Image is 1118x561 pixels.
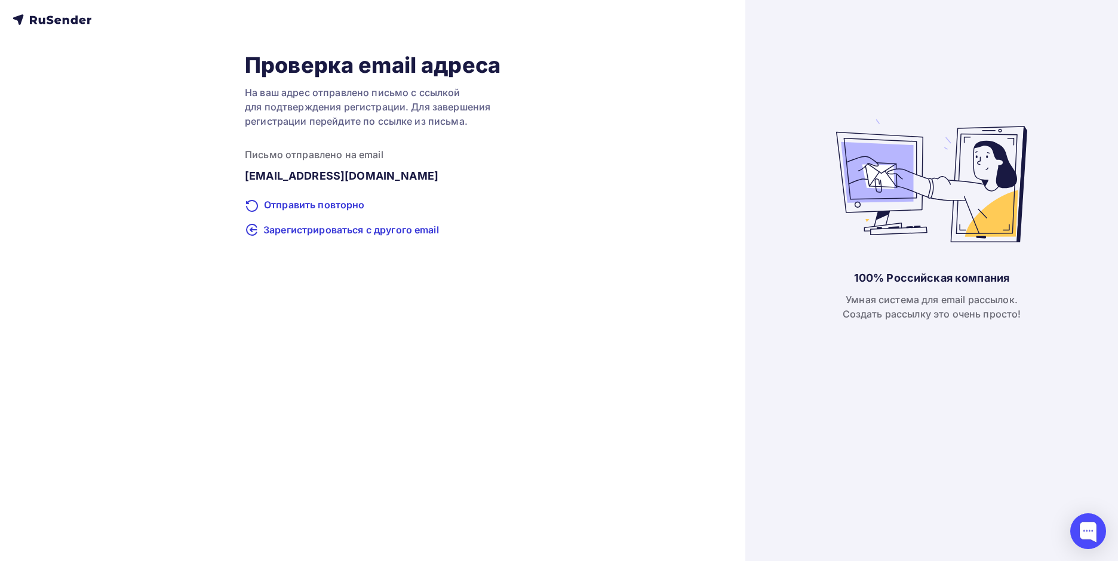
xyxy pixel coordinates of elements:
[843,292,1021,321] div: Умная система для email рассылок. Создать рассылку это очень просто!
[245,85,500,128] div: На ваш адрес отправлено письмо с ссылкой для подтверждения регистрации. Для завершения регистраци...
[245,198,500,213] div: Отправить повторно
[245,169,500,183] div: [EMAIL_ADDRESS][DOMAIN_NAME]
[245,147,500,162] div: Письмо отправлено на email
[263,223,439,237] span: Зарегистрироваться с другого email
[245,52,500,78] h1: Проверка email адреса
[854,271,1009,285] div: 100% Российская компания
